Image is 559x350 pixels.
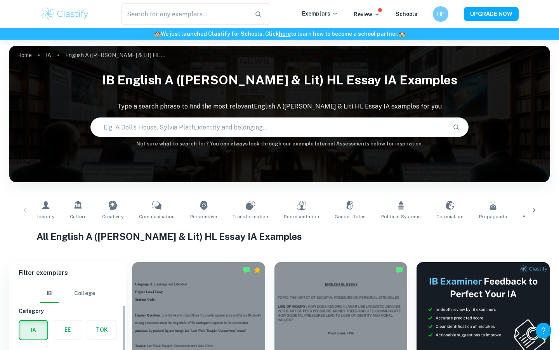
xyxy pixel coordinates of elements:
[243,266,250,274] img: Marked
[354,10,380,19] p: Review
[433,6,448,22] button: HF
[9,140,550,148] h6: Not sure what to search for? You can always look through our example Internal Assessments below f...
[37,213,54,220] span: Identity
[2,30,557,38] h6: We just launched Clastify for Schools. Click to learn how to become a school partner.
[40,284,95,303] div: Filter type choice
[36,229,523,243] h1: All English A ([PERSON_NAME] & Lit) HL Essay IA Examples
[46,50,51,61] a: IA
[335,213,366,220] span: Gender Roles
[19,321,47,339] button: IA
[139,213,175,220] span: Communication
[396,11,417,17] a: Schools
[436,10,445,18] h6: HF
[87,320,116,339] button: TOK
[284,213,319,220] span: Representation
[233,213,268,220] span: Transformation
[279,31,291,37] a: here
[122,3,248,25] input: Search for any exemplars...
[479,213,507,220] span: Propaganda
[70,213,87,220] span: Culture
[450,121,463,134] button: Search
[464,7,519,21] button: UPGRADE NOW
[17,50,32,61] a: Home
[53,320,82,339] button: EE
[154,31,161,37] span: 🏫
[19,307,116,315] h6: Category
[536,323,551,338] button: Help and Feedback
[302,9,338,18] p: Exemplars
[74,284,95,303] button: College
[396,266,403,274] img: Marked
[65,51,166,59] p: English A ([PERSON_NAME] & Lit) HL Essay
[9,262,126,284] h6: Filter exemplars
[399,31,405,37] span: 🏫
[9,102,550,111] p: Type a search phrase to find the most relevant English A ([PERSON_NAME] & Lit) HL Essay IA exampl...
[91,116,446,138] input: E.g. A Doll's House, Sylvia Plath, identity and belonging...
[381,213,421,220] span: Political Systems
[40,6,90,22] img: Clastify logo
[436,213,464,220] span: Colonialism
[253,266,261,274] div: Premium
[102,213,123,220] span: Creativity
[9,68,550,93] h1: IB English A ([PERSON_NAME] & Lit) HL Essay IA examples
[190,213,217,220] span: Perspective
[40,284,59,303] button: IB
